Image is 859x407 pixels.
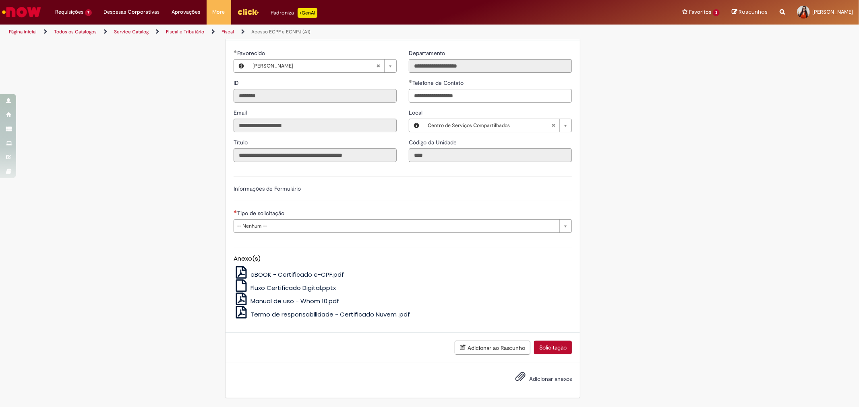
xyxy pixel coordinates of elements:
div: Padroniza [271,8,317,18]
span: Obrigatório Preenchido [409,80,412,83]
ul: Trilhas de página [6,25,567,39]
span: Somente leitura - Título [234,139,249,146]
a: Página inicial [9,29,37,35]
a: Termo de responsabilidade - Certificado Nuvem .pdf [234,310,410,319]
img: ServiceNow [1,4,42,20]
a: Fluxo Certificado Digital.pptx [234,284,336,292]
h5: Anexo(s) [234,255,572,262]
a: Rascunhos [732,8,768,16]
label: Somente leitura - Título [234,138,249,146]
input: Código da Unidade [409,148,572,162]
span: Adicionar anexos [529,375,572,382]
span: Centro de Serviços Compartilhados [428,119,551,132]
button: Adicionar anexos [513,369,528,388]
button: Solicitação [534,341,572,354]
a: Todos os Catálogos [54,29,97,35]
span: 7 [85,9,92,16]
span: Somente leitura - Código da Unidade [409,139,458,146]
span: -- Nenhum -- [237,220,555,232]
a: Manual de uso - Whom 10.pdf [234,297,339,305]
button: Favorecido, Visualizar este registro Bruna Lucon De Lima [234,60,248,72]
a: Acesso ECPF e ECNPJ (A1) [251,29,310,35]
input: Título [234,148,397,162]
a: Fiscal [221,29,234,35]
a: Fiscal e Tributário [166,29,204,35]
span: Requisições [55,8,83,16]
label: Informações de Formulário [234,185,301,192]
span: Manual de uso - Whom 10.pdf [250,297,339,305]
label: Somente leitura - Código da Unidade [409,138,458,146]
a: Centro de Serviços CompartilhadosLimpar campo Local [424,119,571,132]
input: Departamento [409,59,572,73]
span: Necessários - Favorecido [237,49,267,57]
abbr: Limpar campo Local [547,119,559,132]
span: Somente leitura - Email [234,109,248,116]
span: Local [409,109,424,116]
abbr: Limpar campo Favorecido [372,60,384,72]
span: Obrigatório Preenchido [234,50,237,53]
span: eBOOK - Certificado e-CPF.pdf [250,270,344,279]
button: Adicionar ao Rascunho [455,341,530,355]
a: [PERSON_NAME]Limpar campo Favorecido [248,60,396,72]
button: Local, Visualizar este registro Centro de Serviços Compartilhados [409,119,424,132]
label: Somente leitura - Email [234,109,248,117]
span: Termo de responsabilidade - Certificado Nuvem .pdf [250,310,410,319]
input: ID [234,89,397,103]
p: +GenAi [298,8,317,18]
img: click_logo_yellow_360x200.png [237,6,259,18]
a: eBOOK - Certificado e-CPF.pdf [234,270,344,279]
span: Despesas Corporativas [104,8,160,16]
span: Necessários [234,210,237,213]
label: Somente leitura - ID [234,79,240,87]
span: Favoritos [689,8,711,16]
span: Fluxo Certificado Digital.pptx [250,284,336,292]
span: [PERSON_NAME] [812,8,853,15]
span: [PERSON_NAME] [253,60,376,72]
span: Aprovações [172,8,201,16]
span: Tipo de solicitação [237,210,286,217]
span: More [213,8,225,16]
input: Email [234,119,397,132]
span: 3 [713,9,720,16]
span: Somente leitura - Departamento [409,49,447,57]
span: Rascunhos [739,8,768,16]
input: Telefone de Contato [409,89,572,103]
a: Service Catalog [114,29,149,35]
span: Telefone de Contato [412,79,465,86]
label: Somente leitura - Departamento [409,49,447,57]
